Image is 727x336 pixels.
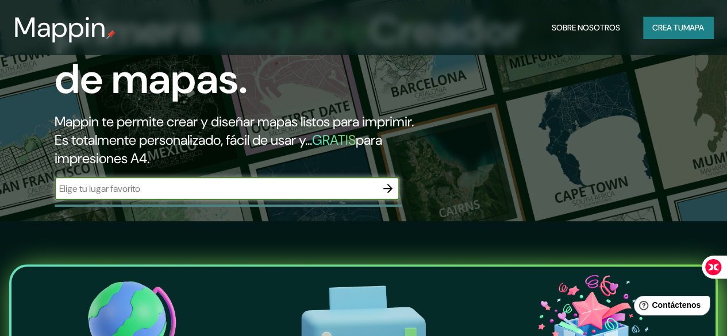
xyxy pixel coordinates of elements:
button: Crea tumapa [643,17,713,38]
iframe: Lanzador de widgets de ayuda [625,291,714,323]
font: Crea tu [652,22,683,33]
font: Es totalmente personalizado, fácil de usar y... [55,131,312,149]
font: mapa [683,22,704,33]
font: para impresiones A4. [55,131,382,167]
font: Mappin [14,9,106,45]
button: Sobre nosotros [547,17,625,38]
font: GRATIS [312,131,356,149]
img: pin de mapeo [106,30,116,39]
font: Sobre nosotros [552,22,620,33]
font: Mappin te permite crear y diseñar mapas listos para imprimir. [55,113,414,130]
input: Elige tu lugar favorito [55,182,376,195]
